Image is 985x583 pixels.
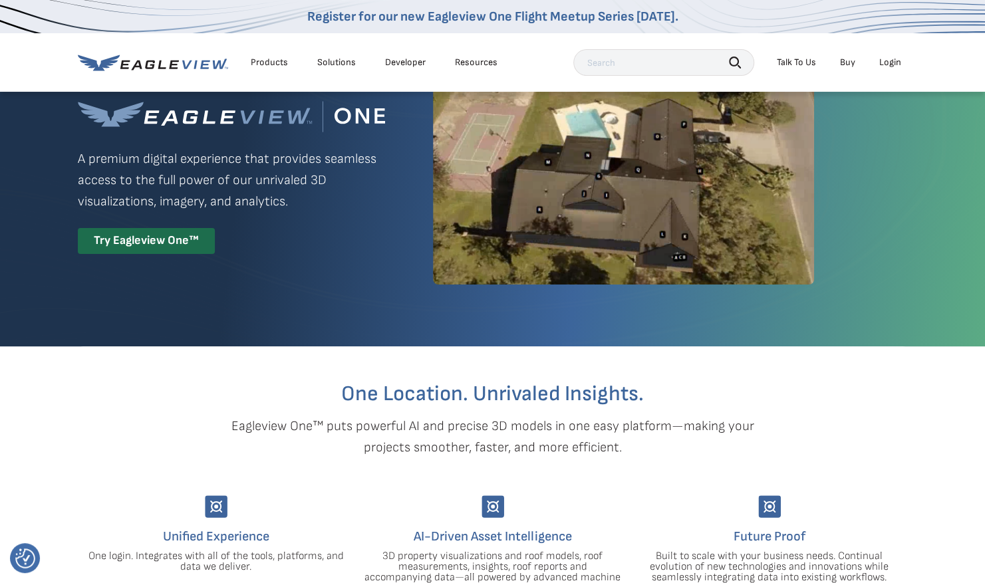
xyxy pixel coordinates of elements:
[385,57,426,68] a: Developer
[15,548,35,568] img: Revisit consent button
[573,49,754,76] input: Search
[88,551,345,572] p: One login. Integrates with all of the tools, platforms, and data we deliver.
[641,551,898,583] p: Built to scale with your business needs. Continual evolution of new technologies and innovations ...
[251,57,288,68] div: Products
[88,526,345,547] h4: Unified Experience
[15,548,35,568] button: Consent Preferences
[78,228,215,254] div: Try Eagleview One™
[777,57,816,68] div: Talk To Us
[208,415,777,458] p: Eagleview One™ puts powerful AI and precise 3D models in one easy platform—making your projects s...
[205,495,227,518] img: Group-9744.svg
[307,9,678,25] a: Register for our new Eagleview One Flight Meetup Series [DATE].
[78,101,385,132] img: Eagleview One™
[455,57,497,68] div: Resources
[78,148,385,212] p: A premium digital experience that provides seamless access to the full power of our unrivaled 3D ...
[840,57,855,68] a: Buy
[364,526,621,547] h4: AI-Driven Asset Intelligence
[641,526,898,547] h4: Future Proof
[88,384,898,405] h2: One Location. Unrivaled Insights.
[482,495,504,518] img: Group-9744.svg
[879,57,901,68] div: Login
[317,57,356,68] div: Solutions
